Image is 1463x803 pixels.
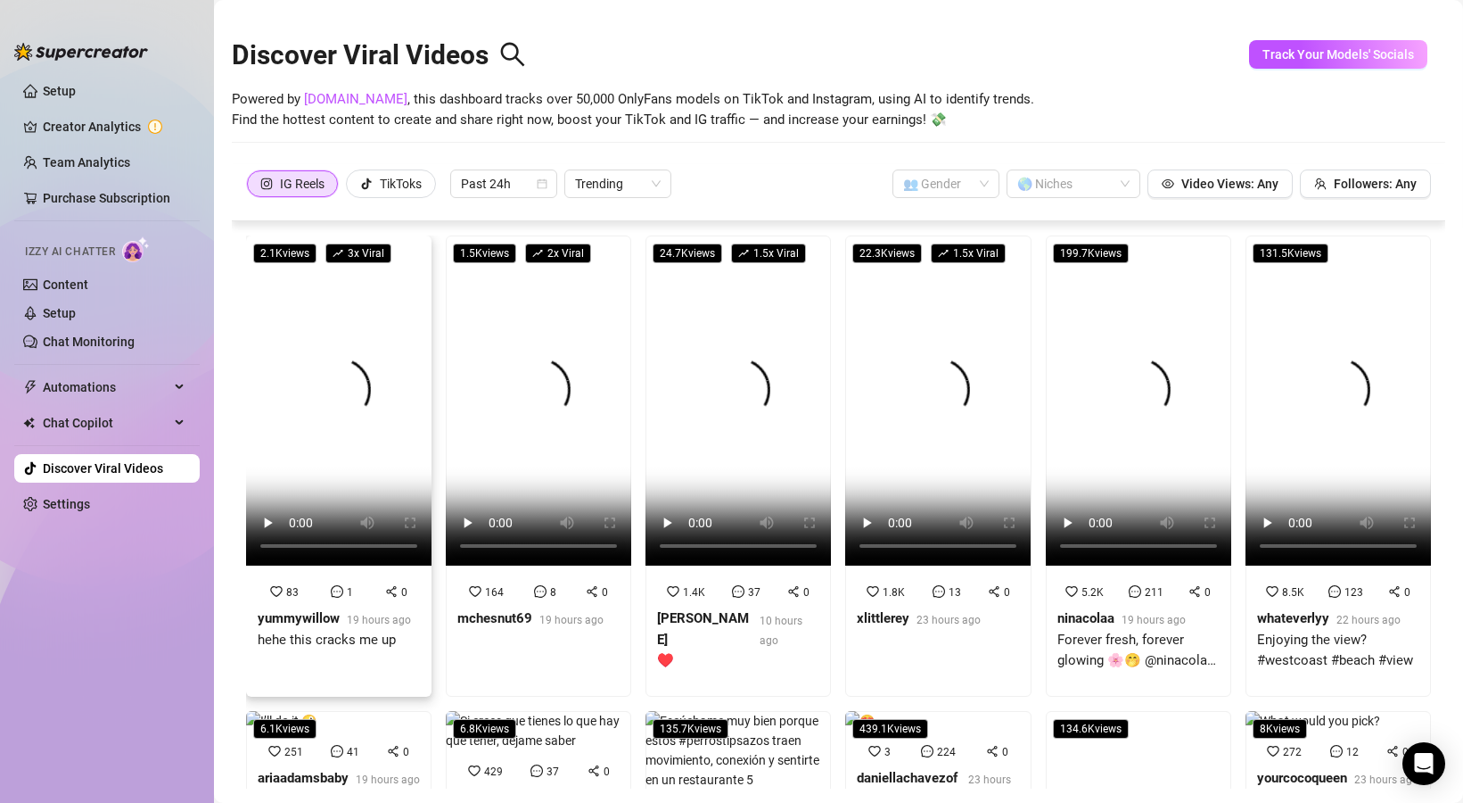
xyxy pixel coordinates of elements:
span: share-alt [988,585,1000,598]
strong: ariaadamsbaby [258,770,349,786]
span: heart [1067,745,1080,757]
span: 211 [1145,586,1163,599]
span: 8.5K [1282,586,1304,599]
strong: [PERSON_NAME] [657,610,749,648]
a: Purchase Subscription [43,184,185,212]
a: Setup [43,84,76,98]
span: 19 hours ago [539,614,604,626]
div: Forever fresh, forever glowing 🌸🤭 @ninacolaa @joythailia @islandgirl.arrah @manirat_42 @smileymin... [1057,630,1220,672]
span: heart [1065,585,1078,598]
span: heart [270,585,283,598]
span: 2.1K views [253,244,316,263]
span: Video Views: Any [1181,177,1278,191]
span: 23 hours ago [1354,774,1418,786]
span: 224 [937,746,956,758]
span: 1.4K [683,586,705,599]
span: rise [333,248,343,259]
span: 83 [286,586,299,599]
a: 22.3Kviewsrise1.5x Viral1.8K130xlittlerey23 hours ago [845,236,1031,697]
span: 8K views [1253,719,1307,739]
span: 429 [484,766,503,778]
span: 8 [550,586,556,599]
span: share-alt [787,585,800,598]
a: 2.1Kviewsrise3x Viral8310yummywillow19 hours agohehe this cracks me up [246,236,432,697]
span: 0 [1204,586,1211,599]
span: heart [867,585,879,598]
span: 37 [547,766,559,778]
span: heart [1267,745,1279,757]
span: 0 [1404,586,1410,599]
span: Track Your Models' Socials [1262,47,1414,62]
span: 22.3K views [852,244,922,263]
span: calendar [537,178,547,189]
div: Enjoying the view? #westcoast #beach #view [1257,630,1419,672]
a: Discover Viral Videos [43,461,163,476]
span: 199.7K views [1053,244,1129,263]
span: 22 hours ago [1151,774,1215,786]
span: share-alt [986,745,999,757]
span: 0 [1002,746,1008,758]
span: 3 x Viral [325,244,391,263]
span: message [331,585,343,598]
span: heart [868,745,881,757]
img: Chat Copilot [23,417,35,429]
div: IG Reels [280,170,325,197]
span: 37 [748,586,760,599]
span: heart [469,585,481,598]
span: share-alt [588,765,600,777]
a: Settings [43,497,90,511]
span: rise [938,248,949,259]
span: 0 [1004,586,1010,599]
span: heart [667,585,679,598]
a: [DOMAIN_NAME] [304,91,407,107]
span: 1.5 x Viral [731,244,806,263]
span: message [921,745,933,757]
a: Creator Analytics exclamation-circle [43,112,185,141]
span: 251 [284,746,303,758]
span: 24.7K views [653,244,722,263]
span: share-alt [1188,745,1200,757]
span: share-alt [1188,585,1201,598]
div: hehe this cracks me up [258,630,411,651]
span: 1 [347,586,353,599]
span: 13 [949,586,961,599]
span: instagram [260,178,273,190]
a: Chat Monitoring [43,335,135,349]
span: 6.1K views [253,719,316,739]
span: message [1132,745,1145,757]
span: message [331,745,343,757]
span: message [1129,585,1141,598]
strong: yummywillow [258,610,340,626]
span: share-alt [387,745,399,757]
button: Followers: Any [1300,170,1431,198]
button: Video Views: Any [1147,170,1293,198]
img: What would you pick? [1245,711,1380,731]
span: 19 hours ago [1122,614,1186,626]
span: message [732,585,744,598]
span: 19 hours ago [347,614,411,626]
span: thunderbolt [23,380,37,394]
strong: whateverlyy [1257,610,1329,626]
span: 0 [803,586,810,599]
span: team [1314,178,1327,190]
img: this cowgirl doesn’t play nice [1046,711,1217,731]
div: ♥️ [657,650,819,672]
strong: ninacolaa [1057,610,1114,626]
a: 131.5Kviews8.5K1230whateverlyy22 hours agoEnjoying the view? #westcoast #beach #view [1245,236,1431,697]
span: rise [532,248,543,259]
span: message [933,585,945,598]
span: heart [1266,585,1278,598]
span: Automations [43,373,169,401]
span: 22 hours ago [1336,614,1401,626]
img: Si crees que tienes lo que hay que tener, déjame saber [446,711,631,750]
a: 1.5Kviewsrise2x Viral16480mchesnut6919 hours ago [446,236,631,697]
a: Setup [43,306,76,320]
div: Open Intercom Messenger [1402,742,1445,785]
span: Trending [575,170,661,197]
img: logo-BBDzfeDw.svg [14,43,148,61]
div: TikToks [380,170,422,197]
span: heart [268,745,281,757]
span: message [530,765,543,777]
span: 5.2K [1081,586,1104,599]
strong: ambs_official_ [1057,770,1144,786]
